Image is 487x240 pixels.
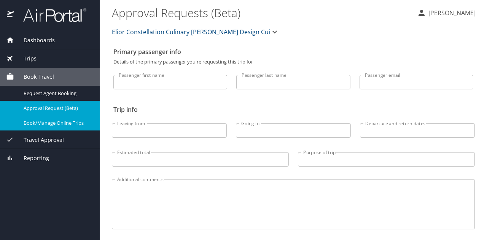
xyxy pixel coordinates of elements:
span: Trips [14,54,37,63]
p: Details of the primary passenger you're requesting this trip for [113,59,473,64]
span: Book/Manage Online Trips [24,119,91,127]
h2: Trip info [113,103,473,116]
span: Reporting [14,154,49,162]
h2: Primary passenger info [113,46,473,58]
span: Dashboards [14,36,55,45]
button: [PERSON_NAME] [414,6,479,20]
p: [PERSON_NAME] [426,8,476,17]
img: icon-airportal.png [7,8,15,22]
span: Travel Approval [14,136,64,144]
span: Book Travel [14,73,54,81]
button: Elior Constellation Culinary [PERSON_NAME] Design Cui [109,24,282,40]
h1: Approval Requests (Beta) [112,1,411,24]
span: Approval Request (Beta) [24,105,91,112]
span: Elior Constellation Culinary [PERSON_NAME] Design Cui [112,27,270,37]
img: airportal-logo.png [15,8,86,22]
span: Request Agent Booking [24,90,91,97]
